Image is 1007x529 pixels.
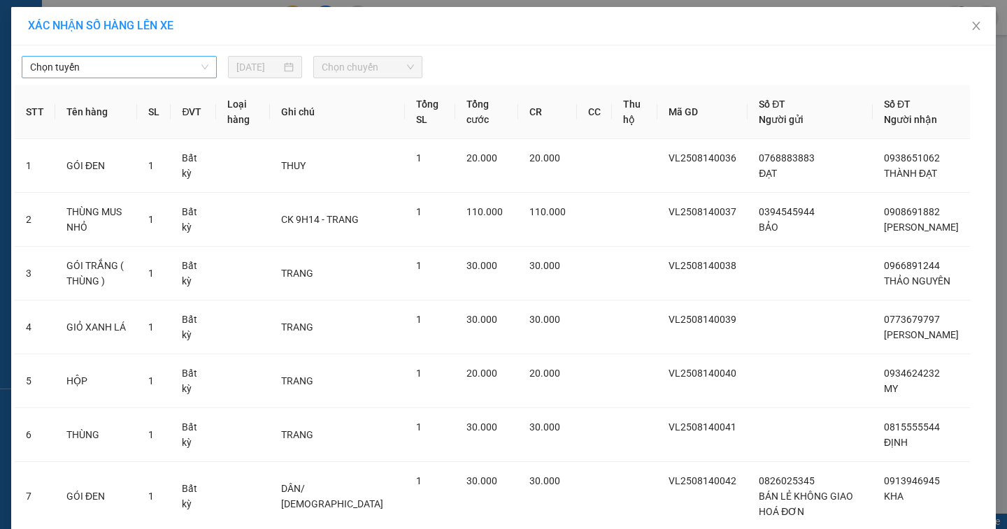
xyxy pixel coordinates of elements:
[971,20,982,31] span: close
[884,222,959,233] span: [PERSON_NAME]
[759,114,804,125] span: Người gửi
[669,260,736,271] span: VL2508140038
[884,275,950,287] span: THẢO NGUYÊN
[28,19,173,32] span: XÁC NHẬN SỐ HÀNG LÊN XE
[55,354,137,408] td: HỘP
[529,314,560,325] span: 30.000
[466,314,497,325] span: 30.000
[281,160,306,171] span: THUY
[416,475,422,486] span: 1
[120,45,231,62] div: KHA
[281,375,313,386] span: TRANG
[15,85,55,139] th: STT
[281,321,313,333] span: TRANG
[55,193,137,247] td: THÙNG MUS NHỎ
[148,268,154,279] span: 1
[529,152,560,164] span: 20.000
[15,354,55,408] td: 5
[884,475,940,486] span: 0913946945
[466,475,497,486] span: 30.000
[884,383,898,394] span: MY
[148,429,154,440] span: 1
[466,206,503,217] span: 110.000
[55,139,137,193] td: GÓI ĐEN
[55,408,137,462] td: THÙNG
[120,13,153,28] span: Nhận:
[455,85,518,139] th: Tổng cước
[657,85,748,139] th: Mã GD
[529,368,560,379] span: 20.000
[12,79,110,99] div: 0826025345
[466,368,497,379] span: 20.000
[281,268,313,279] span: TRANG
[884,168,937,179] span: THÀNH ĐẠT
[281,214,359,225] span: CK 9H14 - TRANG
[120,62,231,82] div: 0913946945
[171,300,216,354] td: Bất kỳ
[148,375,154,386] span: 1
[281,483,383,509] span: DÂN/ [DEMOGRAPHIC_DATA]
[416,206,422,217] span: 1
[120,12,231,45] div: TP. [PERSON_NAME]
[759,222,778,233] span: BẢO
[12,12,110,29] div: Vĩnh Long
[236,59,282,75] input: 14/08/2025
[612,85,657,139] th: Thu hộ
[148,321,154,333] span: 1
[416,421,422,433] span: 1
[884,368,940,379] span: 0934624232
[759,475,815,486] span: 0826025345
[669,368,736,379] span: VL2508140040
[416,368,422,379] span: 1
[466,152,497,164] span: 20.000
[577,85,612,139] th: CC
[669,475,736,486] span: VL2508140042
[759,206,815,217] span: 0394545944
[669,314,736,325] span: VL2508140039
[884,152,940,164] span: 0938651062
[529,421,560,433] span: 30.000
[15,193,55,247] td: 2
[30,57,208,78] span: Chọn tuyến
[405,85,455,139] th: Tổng SL
[884,491,904,502] span: KHA
[15,300,55,354] td: 4
[884,437,908,448] span: ĐỊNH
[416,260,422,271] span: 1
[884,114,937,125] span: Người nhận
[669,206,736,217] span: VL2508140037
[957,7,996,46] button: Close
[884,260,940,271] span: 0966891244
[322,57,414,78] span: Chọn chuyến
[171,247,216,300] td: Bất kỳ
[148,160,154,171] span: 1
[759,491,853,517] span: BÁN LẺ KHÔNG GIAO HOÁ ĐƠN
[669,421,736,433] span: VL2508140041
[281,429,313,440] span: TRANG
[529,475,560,486] span: 30.000
[12,29,110,79] div: BÁN LẺ KHÔNG GIAO HOÁ ĐƠN
[416,152,422,164] span: 1
[884,314,940,325] span: 0773679797
[884,206,940,217] span: 0908691882
[171,85,216,139] th: ĐVT
[15,247,55,300] td: 3
[15,139,55,193] td: 1
[529,206,566,217] span: 110.000
[759,99,785,110] span: Số ĐT
[884,329,959,340] span: [PERSON_NAME]
[466,260,497,271] span: 30.000
[884,421,940,433] span: 0815555544
[55,247,137,300] td: GÓI TRẮNG ( THÙNG )
[171,354,216,408] td: Bất kỳ
[55,85,137,139] th: Tên hàng
[148,214,154,225] span: 1
[148,491,154,502] span: 1
[12,13,34,28] span: Gửi:
[884,99,910,110] span: Số ĐT
[529,260,560,271] span: 30.000
[171,193,216,247] td: Bất kỳ
[416,314,422,325] span: 1
[55,300,137,354] td: GIỎ XANH LÁ
[466,421,497,433] span: 30.000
